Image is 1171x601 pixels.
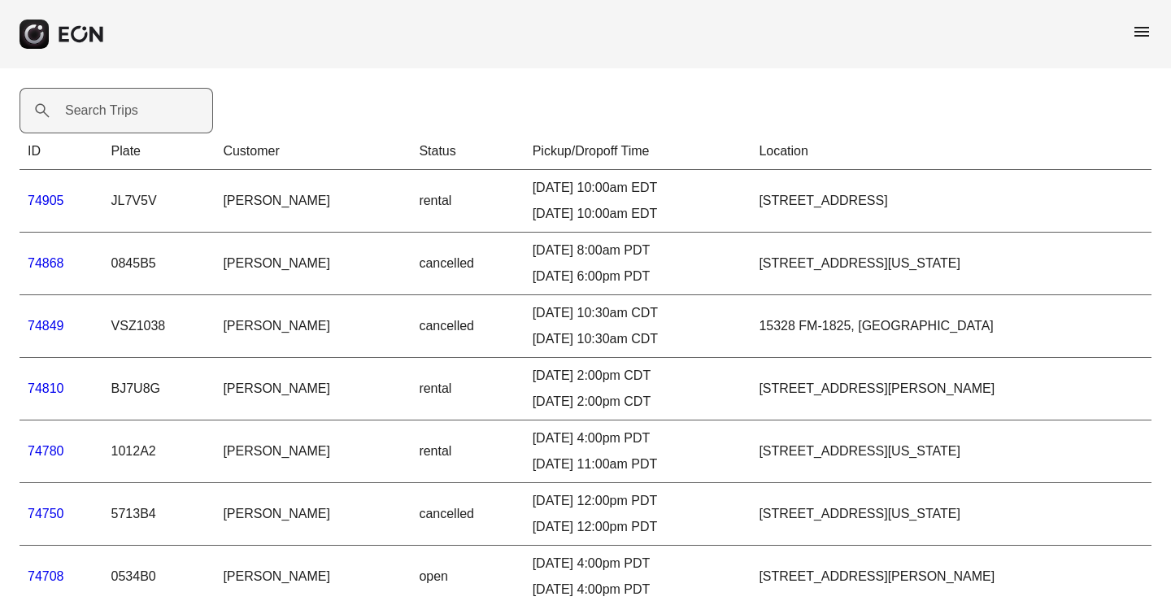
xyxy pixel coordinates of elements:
td: [PERSON_NAME] [215,295,411,358]
a: 74868 [28,256,64,270]
td: [STREET_ADDRESS][US_STATE] [751,483,1151,546]
td: [STREET_ADDRESS][PERSON_NAME] [751,358,1151,420]
div: [DATE] 12:00pm PDT [533,491,743,511]
td: 0845B5 [103,233,215,295]
div: [DATE] 12:00pm PDT [533,517,743,537]
th: Status [411,133,524,170]
td: 5713B4 [103,483,215,546]
td: [STREET_ADDRESS] [751,170,1151,233]
div: [DATE] 2:00pm CDT [533,392,743,412]
div: [DATE] 8:00am PDT [533,241,743,260]
th: Plate [103,133,215,170]
a: 74810 [28,381,64,395]
a: 74708 [28,569,64,583]
td: rental [411,420,524,483]
td: cancelled [411,483,524,546]
th: Pickup/Dropoff Time [525,133,751,170]
div: [DATE] 6:00pm PDT [533,267,743,286]
label: Search Trips [65,101,138,120]
td: BJ7U8G [103,358,215,420]
td: rental [411,170,524,233]
a: 74780 [28,444,64,458]
td: [PERSON_NAME] [215,170,411,233]
a: 74905 [28,194,64,207]
td: 15328 FM-1825, [GEOGRAPHIC_DATA] [751,295,1151,358]
td: [STREET_ADDRESS][US_STATE] [751,420,1151,483]
div: [DATE] 4:00pm PDT [533,580,743,599]
td: VSZ1038 [103,295,215,358]
td: [PERSON_NAME] [215,420,411,483]
td: [PERSON_NAME] [215,358,411,420]
td: 1012A2 [103,420,215,483]
div: [DATE] 2:00pm CDT [533,366,743,385]
td: cancelled [411,295,524,358]
th: Customer [215,133,411,170]
td: [PERSON_NAME] [215,233,411,295]
div: [DATE] 10:30am CDT [533,329,743,349]
span: menu [1132,22,1151,41]
div: [DATE] 4:00pm PDT [533,429,743,448]
td: JL7V5V [103,170,215,233]
td: rental [411,358,524,420]
th: Location [751,133,1151,170]
td: [STREET_ADDRESS][US_STATE] [751,233,1151,295]
div: [DATE] 4:00pm PDT [533,554,743,573]
td: cancelled [411,233,524,295]
th: ID [20,133,103,170]
div: [DATE] 10:30am CDT [533,303,743,323]
div: [DATE] 10:00am EDT [533,178,743,198]
a: 74750 [28,507,64,520]
td: [PERSON_NAME] [215,483,411,546]
a: 74849 [28,319,64,333]
div: [DATE] 10:00am EDT [533,204,743,224]
div: [DATE] 11:00am PDT [533,455,743,474]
